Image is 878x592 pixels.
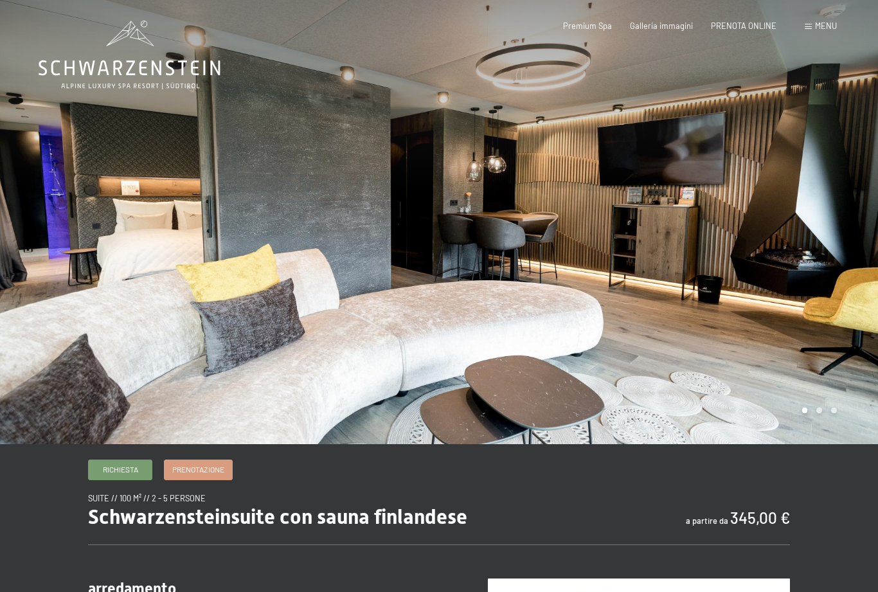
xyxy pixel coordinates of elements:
span: a partire da [686,516,728,526]
a: Prenotazione [165,460,232,480]
a: PRENOTA ONLINE [711,21,776,31]
span: Schwarzensteinsuite con sauna finlandese [88,505,467,529]
span: Prenotazione [172,464,224,475]
a: Richiesta [89,460,152,480]
a: Galleria immagini [630,21,693,31]
span: suite // 100 m² // 2 - 5 persone [88,493,206,503]
a: Premium Spa [563,21,612,31]
span: Richiesta [103,464,138,475]
b: 345,00 € [730,508,790,527]
span: Menu [815,21,837,31]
